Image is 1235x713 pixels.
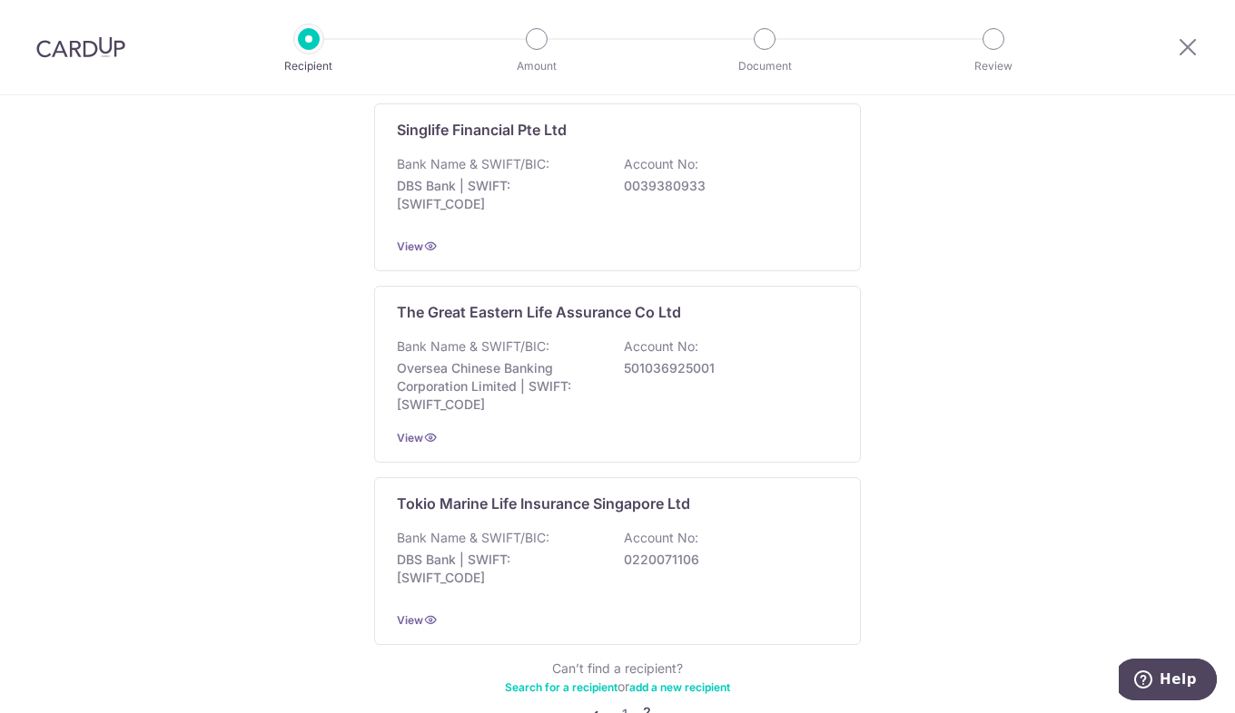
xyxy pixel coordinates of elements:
p: Tokio Marine Life Insurance Singapore Ltd [397,493,690,514]
a: Search for a recipient [505,680,617,694]
p: Bank Name & SWIFT/BIC: [397,155,549,173]
p: Account No: [624,337,698,356]
p: The Great Eastern Life Assurance Co Ltd [397,301,681,323]
a: View [397,613,423,627]
p: 0220071106 [624,551,827,569]
p: Recipient [242,57,376,75]
p: Account No: [624,155,698,173]
p: 501036925001 [624,359,827,377]
p: Amount [469,57,604,75]
p: DBS Bank | SWIFT: [SWIFT_CODE] [397,551,600,587]
a: View [397,431,423,444]
p: 0039380933 [624,177,827,195]
p: Singlife Financial Pte Ltd [397,119,567,141]
img: CardUp [36,36,125,58]
div: Can’t find a recipient? or [374,659,861,696]
a: add a new recipient [629,680,730,694]
p: Document [697,57,832,75]
span: Help [41,13,78,29]
p: Bank Name & SWIFT/BIC: [397,529,549,547]
p: Oversea Chinese Banking Corporation Limited | SWIFT: [SWIFT_CODE] [397,359,600,414]
p: Account No: [624,529,698,547]
p: Bank Name & SWIFT/BIC: [397,337,549,356]
p: Review [926,57,1061,75]
p: DBS Bank | SWIFT: [SWIFT_CODE] [397,177,600,213]
a: View [397,239,423,253]
iframe: Opens a widget where you can find more information [1119,659,1217,704]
